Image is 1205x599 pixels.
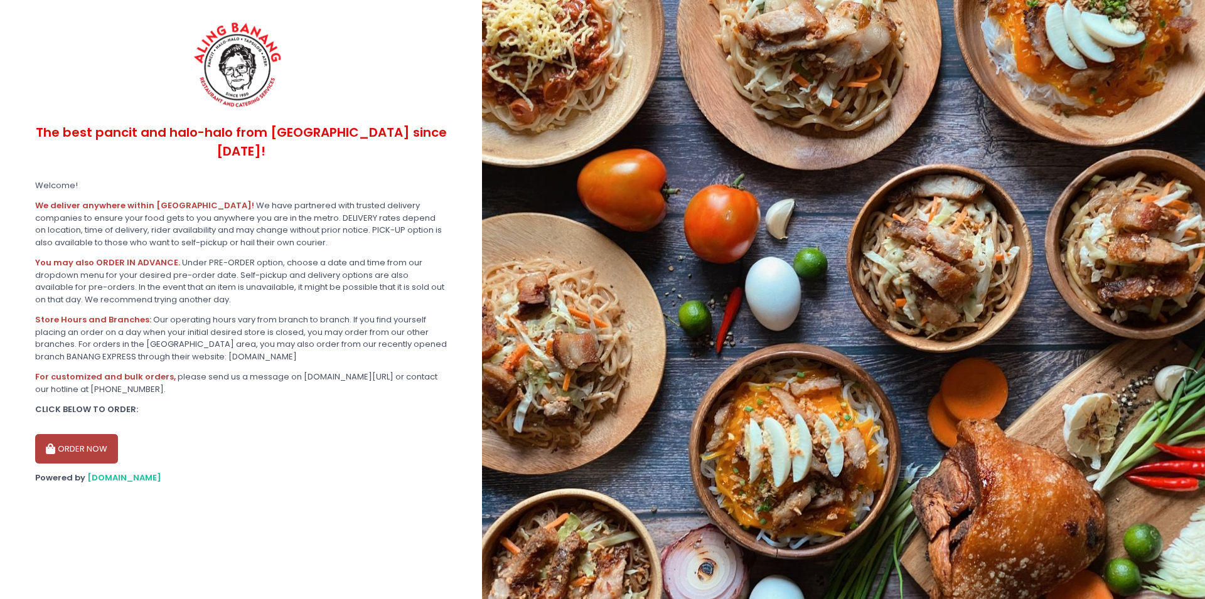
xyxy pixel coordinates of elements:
div: Under PRE-ORDER option, choose a date and time from our dropdown menu for your desired pre-order ... [35,257,447,305]
a: [DOMAIN_NAME] [87,472,161,484]
div: We have partnered with trusted delivery companies to ensure your food gets to you anywhere you ar... [35,199,447,248]
div: CLICK BELOW TO ORDER: [35,403,447,416]
b: For customized and bulk orders, [35,371,176,383]
img: ALING BANANG [186,19,291,113]
button: ORDER NOW [35,434,118,464]
div: Welcome! [35,179,447,192]
div: please send us a message on [DOMAIN_NAME][URL] or contact our hotline at [PHONE_NUMBER]. [35,371,447,395]
b: Store Hours and Branches: [35,314,151,326]
div: The best pancit and halo-halo from [GEOGRAPHIC_DATA] since [DATE]! [35,113,447,171]
div: Powered by [35,472,447,484]
b: You may also ORDER IN ADVANCE. [35,257,180,268]
div: Our operating hours vary from branch to branch. If you find yourself placing an order on a day wh... [35,314,447,363]
b: We deliver anywhere within [GEOGRAPHIC_DATA]! [35,199,254,211]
